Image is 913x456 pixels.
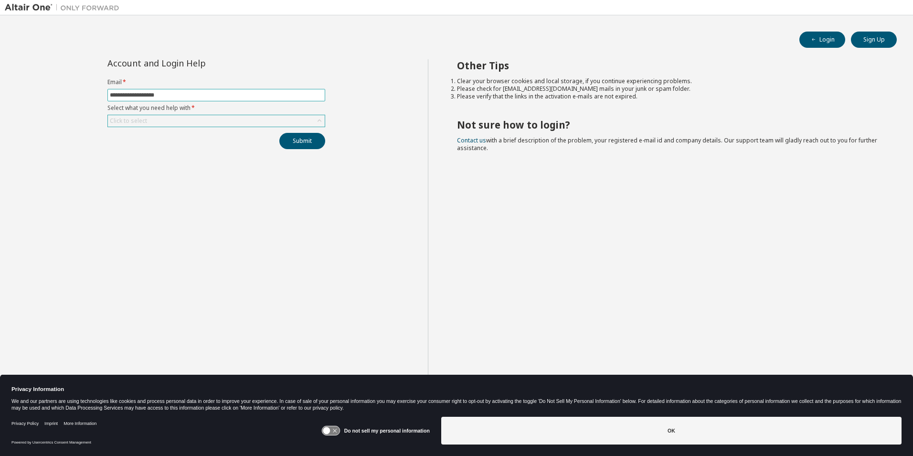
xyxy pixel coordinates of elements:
span: with a brief description of the problem, your registered e-mail id and company details. Our suppo... [457,136,877,152]
button: Submit [279,133,325,149]
label: Select what you need help with [107,104,325,112]
label: Email [107,78,325,86]
li: Please check for [EMAIL_ADDRESS][DOMAIN_NAME] mails in your junk or spam folder. [457,85,880,93]
div: Click to select [110,117,147,125]
li: Clear your browser cookies and local storage, if you continue experiencing problems. [457,77,880,85]
li: Please verify that the links in the activation e-mails are not expired. [457,93,880,100]
div: Click to select [108,115,325,127]
div: Account and Login Help [107,59,282,67]
a: Contact us [457,136,486,144]
button: Login [799,32,845,48]
h2: Other Tips [457,59,880,72]
img: Altair One [5,3,124,12]
h2: Not sure how to login? [457,119,880,131]
button: Sign Up [851,32,897,48]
